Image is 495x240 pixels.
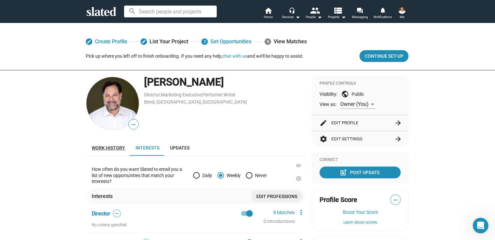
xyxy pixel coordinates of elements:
[144,92,160,97] a: Director
[144,75,305,89] div: [PERSON_NAME]
[320,81,401,86] div: Profile Controls
[144,99,247,105] a: Bend, [GEOGRAPHIC_DATA], [GEOGRAPHIC_DATA]
[348,7,371,21] a: Messaging
[320,167,401,178] button: Post Update
[251,190,302,202] button: Open an edit user professions bottom sheet
[92,166,188,185] p: How often do you want Slated to email you a list of new opportunities that match your interests?
[224,173,241,178] span: Weekly
[473,218,488,233] iframe: Intercom live chat
[316,13,323,21] mat-icon: arrow_drop_down
[257,7,280,21] a: Home
[320,210,401,215] button: Boost Your Score
[165,140,195,156] a: Updates
[86,53,304,59] div: Pick up where you left off to finish onboarding. If you need any help, and we’ll be happy to assist.
[320,157,401,163] div: Connect
[92,223,253,228] div: No criteria specified
[295,162,302,169] mat-icon: videocam
[394,119,402,127] mat-icon: arrow_forward
[265,36,307,48] div: View Matches
[310,6,320,15] mat-icon: people
[86,36,127,48] a: Create Profile
[92,210,110,217] span: Director
[357,7,363,13] mat-icon: forum
[398,6,406,14] img: Brian Craig Hinderberger
[289,7,295,13] mat-icon: headset_mic
[339,13,347,21] mat-icon: arrow_drop_down
[341,167,380,178] div: Post Update
[365,50,403,62] span: Continue Set-up
[265,38,271,45] span: 4
[87,39,91,44] mat-icon: edit
[325,7,348,21] button: Projects
[340,101,369,107] span: Owner (You)
[86,140,130,156] a: Work history
[202,92,223,97] a: Performer
[201,36,251,48] a: 3Set Opportunities
[359,50,409,62] button: Continue Set-up
[201,38,208,45] span: 3
[200,173,212,178] span: Daily
[92,193,115,200] div: Interests
[333,6,342,15] mat-icon: view_list
[294,13,302,21] mat-icon: arrow_drop_down
[320,119,327,127] mat-icon: edit
[320,115,401,131] button: Edit Profile
[280,7,302,21] button: Services
[297,209,305,216] mat-icon: more_vert
[400,13,404,21] span: Me
[379,7,386,13] mat-icon: notifications
[136,145,159,150] span: Interests
[113,210,120,217] span: —
[130,140,165,156] a: Interests
[320,195,357,204] span: Profile Score
[222,53,247,59] button: chat with us
[252,173,267,178] span: Never
[273,210,295,215] a: 8 Matches
[391,196,400,204] span: —
[282,13,300,21] div: Services
[86,77,139,130] img: Brian Craig Hinderberger
[161,92,202,97] a: Marketing Executive
[320,131,401,147] button: Edit Settings
[394,5,410,22] button: Brian Craig HinderbergerMe
[341,90,349,98] mat-icon: public
[374,13,392,21] span: Notifications
[292,175,305,189] a: Learn more
[328,13,346,21] span: Projects
[320,135,327,143] mat-icon: settings
[224,92,236,97] a: Writer
[352,13,368,21] span: Messaging
[320,90,401,98] div: Visibility: Public
[394,135,402,143] mat-icon: arrow_forward
[264,13,273,21] span: Home
[264,7,272,14] mat-icon: home
[256,190,297,202] span: Edit professions
[124,6,217,17] input: Search people and projects
[295,175,302,182] mat-icon: info
[141,39,146,44] mat-icon: edit
[160,93,161,97] span: ,
[320,101,336,108] span: View as:
[170,145,190,150] span: Updates
[306,13,322,21] div: People
[371,7,394,21] a: Notifications
[264,218,295,225] div: 0 Introductions
[140,36,188,48] a: List Your Project
[339,169,347,176] mat-icon: post_add
[129,120,138,129] span: —
[320,220,401,225] button: Learn about scores
[302,7,325,21] button: People
[92,145,125,150] span: Work history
